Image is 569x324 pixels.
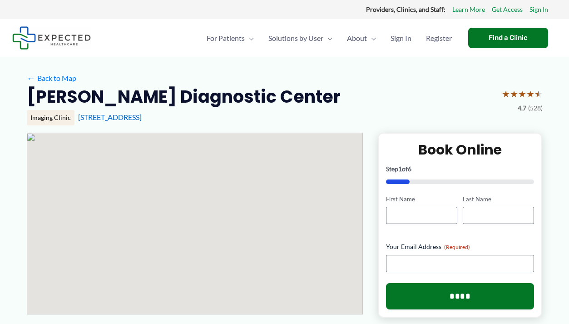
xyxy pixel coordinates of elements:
span: Sign In [391,22,411,54]
p: Step of [386,166,534,172]
span: ★ [534,85,543,102]
a: AboutMenu Toggle [340,22,383,54]
a: Learn More [452,4,485,15]
span: About [347,22,367,54]
span: Menu Toggle [367,22,376,54]
span: (528) [528,102,543,114]
span: ★ [526,85,534,102]
span: Solutions by User [268,22,323,54]
a: Register [419,22,459,54]
span: ← [27,74,35,82]
a: Sign In [529,4,548,15]
span: For Patients [207,22,245,54]
span: ★ [502,85,510,102]
a: For PatientsMenu Toggle [199,22,261,54]
span: 1 [398,165,402,173]
a: Solutions by UserMenu Toggle [261,22,340,54]
a: ←Back to Map [27,71,76,85]
span: ★ [510,85,518,102]
span: Register [426,22,452,54]
h2: [PERSON_NAME] Diagnostic Center [27,85,341,108]
span: 6 [408,165,411,173]
label: First Name [386,195,457,204]
div: Imaging Clinic [27,110,74,125]
span: 4.7 [518,102,526,114]
label: Last Name [463,195,534,204]
span: (Required) [444,244,470,250]
strong: Providers, Clinics, and Staff: [366,5,445,13]
a: Find a Clinic [468,28,548,48]
img: Expected Healthcare Logo - side, dark font, small [12,26,91,50]
a: [STREET_ADDRESS] [78,113,142,121]
nav: Primary Site Navigation [199,22,459,54]
span: ★ [518,85,526,102]
a: Get Access [492,4,523,15]
label: Your Email Address [386,242,534,251]
a: Sign In [383,22,419,54]
h2: Book Online [386,141,534,159]
span: Menu Toggle [323,22,332,54]
span: Menu Toggle [245,22,254,54]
